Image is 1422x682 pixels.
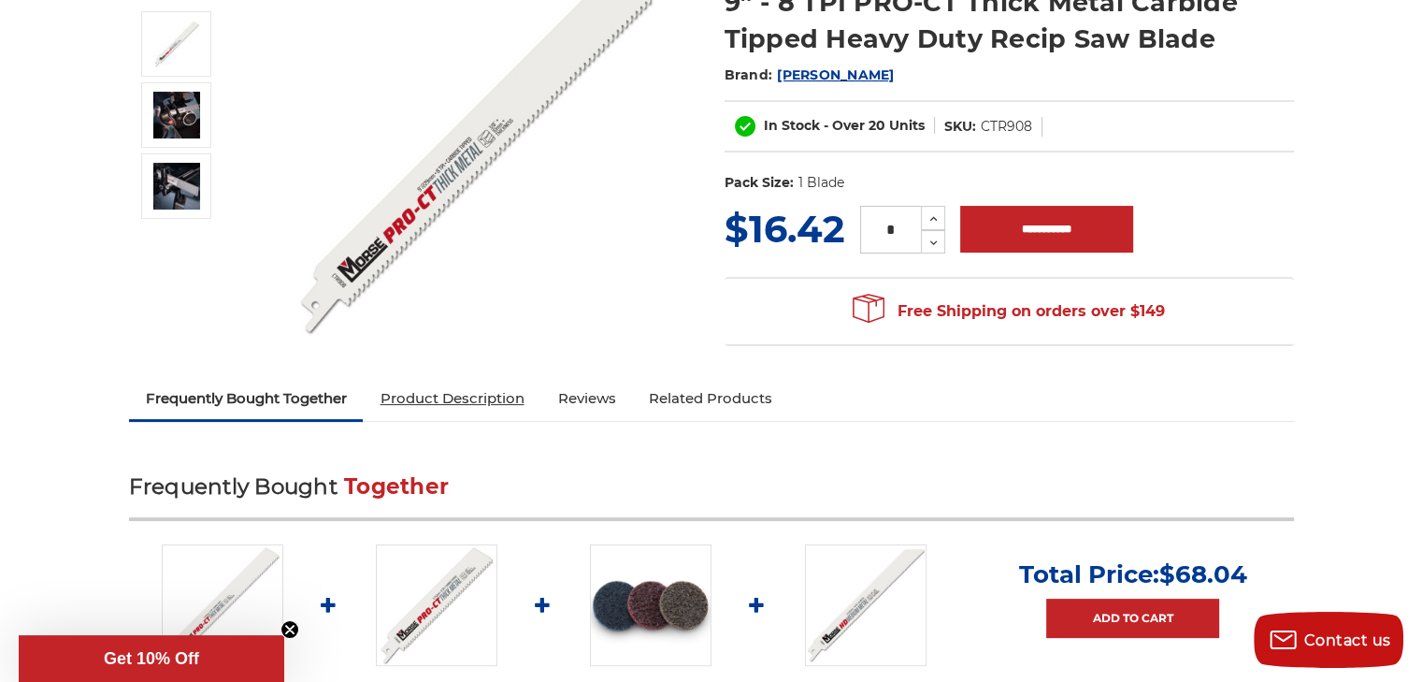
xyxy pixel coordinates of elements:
span: $68.04 [1159,559,1247,589]
div: Get 10% OffClose teaser [19,635,284,682]
span: Brand: [725,66,773,83]
dt: SKU: [944,117,976,137]
dd: 1 Blade [797,173,843,193]
span: Get 10% Off [104,649,199,668]
p: Total Price: [1019,559,1247,589]
dd: CTR908 [981,117,1032,137]
span: - Over [824,117,865,134]
a: Related Products [632,378,789,419]
span: $16.42 [725,206,845,252]
a: Add to Cart [1046,599,1219,638]
span: Units [889,117,925,134]
a: [PERSON_NAME] [777,66,894,83]
span: Frequently Bought [129,473,338,500]
span: Free Shipping on orders over $149 [853,293,1165,330]
a: Frequently Bought Together [129,378,364,419]
button: Contact us [1254,612,1403,668]
dt: Pack Size: [725,173,794,193]
span: Contact us [1304,631,1391,649]
span: In Stock [764,117,820,134]
img: Morse PRO-CT 9 inch 8 TPI thick metal reciprocating saw blade, carbide-tipped for heavy-duty cutt... [162,544,283,666]
span: Together [344,473,449,500]
a: Product Description [363,378,540,419]
img: 9” - 8 TPI PRO-CT Thick Metal Carbide Tipped Heavy Duty Recip Saw Blade [153,163,200,210]
img: Morse PRO-CT 9 inch 8 TPI thick metal reciprocating saw blade, carbide-tipped for heavy-duty cutt... [153,21,200,67]
span: 20 [869,117,885,134]
button: Close teaser [280,620,299,639]
a: Reviews [540,378,632,419]
img: 9” - 8 TPI PRO-CT Thick Metal Carbide Tipped Heavy Duty Recip Saw Blade [153,92,200,138]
